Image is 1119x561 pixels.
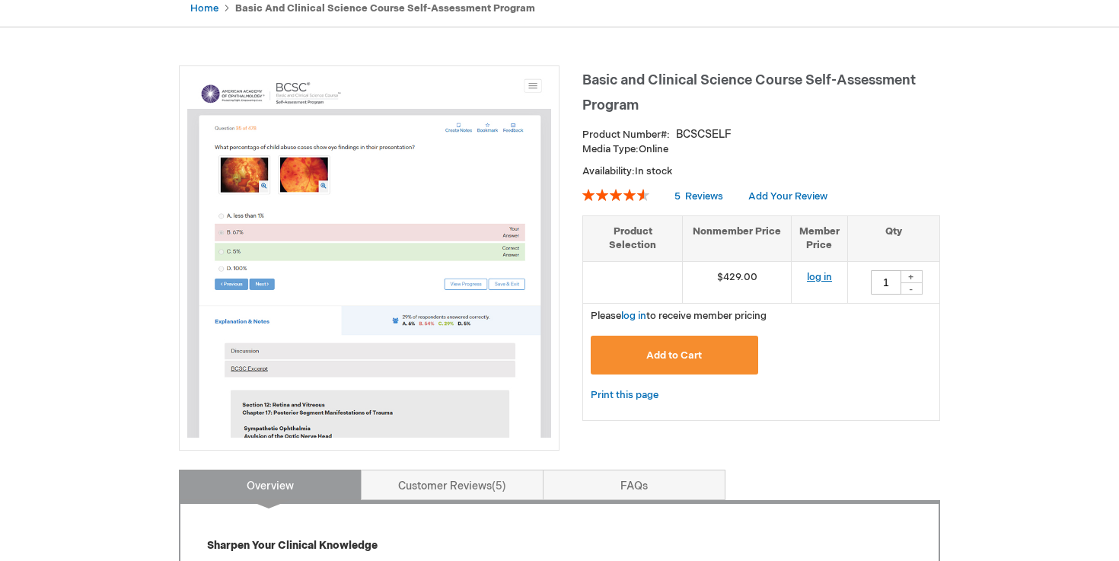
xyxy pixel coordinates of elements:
[492,480,506,492] span: 5
[235,2,535,14] strong: Basic and Clinical Science Course Self-Assessment Program
[621,310,646,322] a: log in
[847,215,939,261] th: Qty
[582,143,639,155] strong: Media Type:
[646,349,702,362] span: Add to Cart
[582,129,670,141] strong: Product Number
[871,270,901,295] input: Qty
[683,215,792,261] th: Nonmember Price
[361,470,544,500] a: Customer Reviews5
[582,142,940,157] p: Online
[190,2,218,14] a: Home
[791,215,847,261] th: Member Price
[591,310,767,322] span: Please to receive member pricing
[582,72,916,113] span: Basic and Clinical Science Course Self-Assessment Program
[685,190,723,202] span: Reviews
[207,539,378,552] strong: Sharpen Your Clinical Knowledge
[674,190,681,202] span: 5
[179,470,362,500] a: Overview
[582,189,649,201] div: 92%
[900,282,923,295] div: -
[900,270,923,283] div: +
[591,386,658,405] a: Print this page
[583,215,683,261] th: Product Selection
[683,261,792,303] td: $429.00
[674,190,725,202] a: 5 Reviews
[187,74,551,438] img: Basic and Clinical Science Course Self-Assessment Program
[543,470,725,500] a: FAQs
[676,127,732,142] div: BCSCSELF
[591,336,758,375] button: Add to Cart
[635,165,672,177] span: In stock
[582,164,940,179] p: Availability:
[748,190,827,202] a: Add Your Review
[807,271,832,283] a: log in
